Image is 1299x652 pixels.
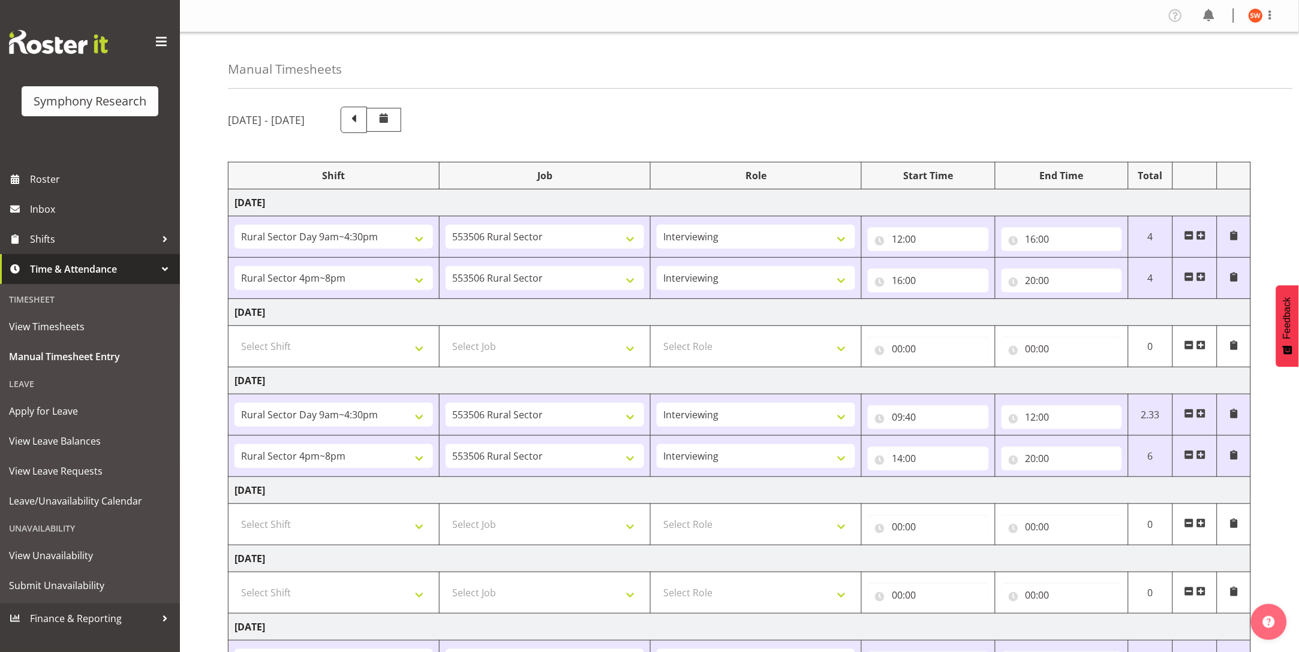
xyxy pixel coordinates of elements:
input: Click to select... [1002,446,1122,470]
div: Job [446,168,644,183]
td: [DATE] [228,189,1251,216]
img: shannon-whelan11890.jpg [1249,8,1263,23]
h5: [DATE] - [DATE] [228,113,305,126]
div: Timesheet [3,287,177,312]
input: Click to select... [1002,337,1122,361]
input: Click to select... [868,446,988,470]
img: help-xxl-2.png [1263,616,1275,628]
input: Click to select... [1002,268,1122,292]
span: Time & Attendance [30,260,156,278]
span: View Unavailability [9,547,171,565]
span: Finance & Reporting [30,609,156,627]
span: Shifts [30,230,156,248]
div: End Time [1002,168,1122,183]
td: 4 [1129,258,1173,299]
a: Manual Timesheet Entry [3,342,177,372]
span: View Leave Requests [9,462,171,480]
td: [DATE] [228,477,1251,504]
a: Submit Unavailability [3,570,177,600]
input: Click to select... [868,337,988,361]
td: 2.33 [1129,394,1173,436]
img: Rosterit website logo [9,30,108,54]
td: [DATE] [228,367,1251,394]
div: Start Time [868,168,988,183]
a: View Timesheets [3,312,177,342]
td: 0 [1129,326,1173,367]
span: Roster [30,170,174,188]
a: View Leave Balances [3,426,177,456]
input: Click to select... [1002,515,1122,539]
td: 6 [1129,436,1173,477]
div: Role [657,168,855,183]
a: Apply for Leave [3,396,177,426]
td: [DATE] [228,299,1251,326]
div: Unavailability [3,516,177,541]
span: Leave/Unavailability Calendar [9,492,171,510]
span: View Timesheets [9,318,171,336]
div: Shift [234,168,433,183]
div: Leave [3,372,177,396]
input: Click to select... [1002,583,1122,607]
a: Leave/Unavailability Calendar [3,486,177,516]
td: 0 [1129,504,1173,545]
span: View Leave Balances [9,432,171,450]
input: Click to select... [868,227,988,251]
a: View Unavailability [3,541,177,570]
input: Click to select... [1002,227,1122,251]
a: View Leave Requests [3,456,177,486]
span: Feedback [1282,297,1293,339]
div: Total [1135,168,1166,183]
input: Click to select... [868,405,988,429]
h4: Manual Timesheets [228,62,342,76]
td: 4 [1129,216,1173,258]
td: [DATE] [228,545,1251,572]
td: [DATE] [228,614,1251,641]
input: Click to select... [868,268,988,292]
div: Symphony Research [34,92,146,110]
span: Inbox [30,200,174,218]
input: Click to select... [1002,405,1122,429]
td: 0 [1129,572,1173,614]
button: Feedback - Show survey [1276,285,1299,367]
input: Click to select... [868,583,988,607]
span: Submit Unavailability [9,576,171,594]
span: Apply for Leave [9,402,171,420]
input: Click to select... [868,515,988,539]
span: Manual Timesheet Entry [9,348,171,366]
